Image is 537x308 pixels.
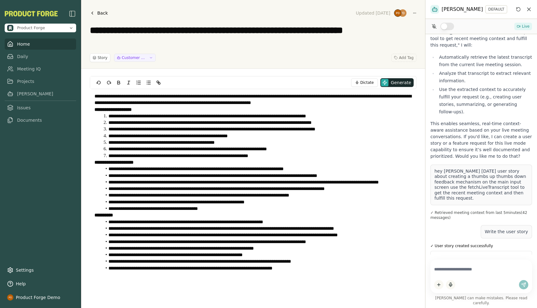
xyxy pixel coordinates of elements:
[90,9,108,17] a: Back
[5,24,76,32] button: Open organization switcher
[434,169,528,201] p: hey [PERSON_NAME] [DATE] user story about creating a thumbs up thumbs down feedback mechanism on ...
[430,22,532,48] p: Understood. In live mode, when you say "Hey [PERSON_NAME], use the fetchLiveTranscript tool to ge...
[485,5,507,13] button: DEFAULT
[351,78,378,87] button: Dictate
[434,280,443,289] button: Add content to chat
[94,79,103,86] button: undo
[515,6,522,13] button: Reset conversation
[5,76,76,87] a: Projects
[98,55,108,60] span: Story
[7,25,13,31] img: Product Forge
[154,79,163,86] button: Link
[5,265,76,276] a: Settings
[399,9,406,17] img: Product Forge Demo
[430,120,532,160] p: This enables seamless, real-time context-aware assistance based on your live meeting conversation...
[5,11,58,16] img: Product Forge
[437,70,532,84] li: Analyze that transcript to extract relevant information.
[5,88,76,99] a: [PERSON_NAME]
[114,79,123,86] button: Bold
[5,292,76,303] button: Product Forge Demo
[90,53,110,62] button: Story
[526,6,532,12] button: Close chat
[5,51,76,62] a: Daily
[391,54,416,62] button: Add Tag
[5,63,76,75] a: Meeting IQ
[442,6,483,13] span: [PERSON_NAME]
[114,54,156,62] button: Customer Research
[124,79,133,86] button: Italic
[380,78,414,87] button: Generate
[5,38,76,50] a: Home
[356,10,374,16] span: Updated
[430,210,532,220] div: ✓ Retrieved meeting context from last 5 minutes (42 messages)
[376,10,390,16] span: [DATE]
[522,24,530,29] span: Live
[437,53,532,68] li: Automatically retrieve the latest transcript from the current live meeting session.
[5,102,76,113] a: Issues
[144,79,153,86] button: Bullet
[391,79,411,86] span: Generate
[7,294,13,301] img: profile
[5,11,58,16] button: PF-Logo
[446,280,455,289] button: Start dictation
[437,86,532,115] li: Use the extracted context to accurately fulfill your request (e.g., creating user stories, summar...
[430,243,532,248] div: ✓ User story created successfully
[360,80,374,85] span: Dictate
[430,296,532,306] span: [PERSON_NAME] can make mistakes. Please read carefully.
[134,79,143,86] button: Ordered
[5,278,76,289] button: Help
[104,79,113,86] button: redo
[122,55,147,60] span: Customer Research
[69,10,76,17] img: sidebar
[519,280,528,289] button: Send message
[5,115,76,126] a: Documents
[394,9,402,17] img: Product Forge Demo
[485,229,528,235] p: Write the user story
[399,55,414,60] span: Add Tag
[352,9,410,17] button: Updated[DATE]Product Forge DemoProduct Forge Demo
[17,25,45,31] span: Product Forge
[97,10,108,16] span: Back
